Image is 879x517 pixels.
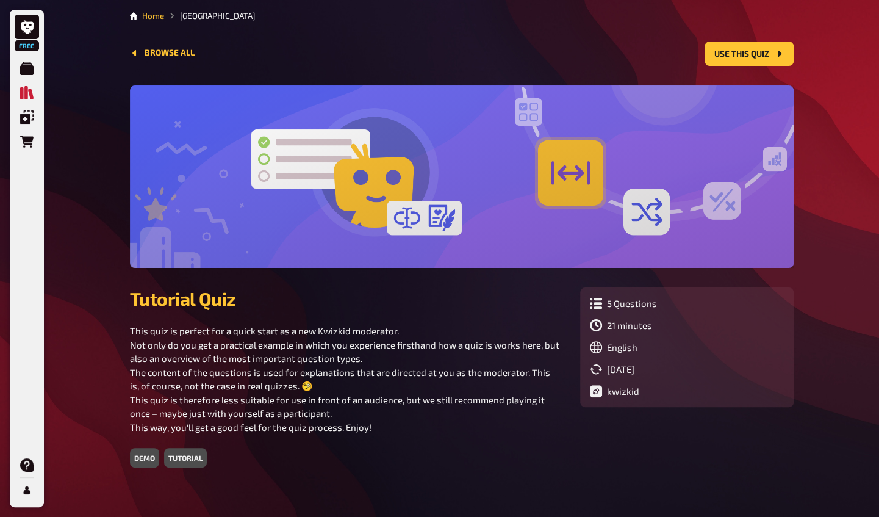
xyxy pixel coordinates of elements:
[590,297,784,309] div: Number of questions
[130,324,561,434] p: This quiz is perfect for a quick start as a new Kwizkid moderator. Not only do you get a practica...
[142,11,164,21] a: Home
[16,42,38,49] span: Free
[705,42,794,66] button: Use this quiz
[590,363,784,375] div: Last update
[590,319,784,331] div: Estimated duration
[164,448,207,468] div: tutorial
[142,10,164,22] li: Home
[164,10,255,22] li: Quiz Library
[130,448,159,468] div: demo
[130,48,195,58] button: Browse all
[590,341,784,353] div: Content language
[590,385,784,397] div: Author
[130,287,561,309] h2: Tutorial Quiz
[130,48,195,60] a: Browse all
